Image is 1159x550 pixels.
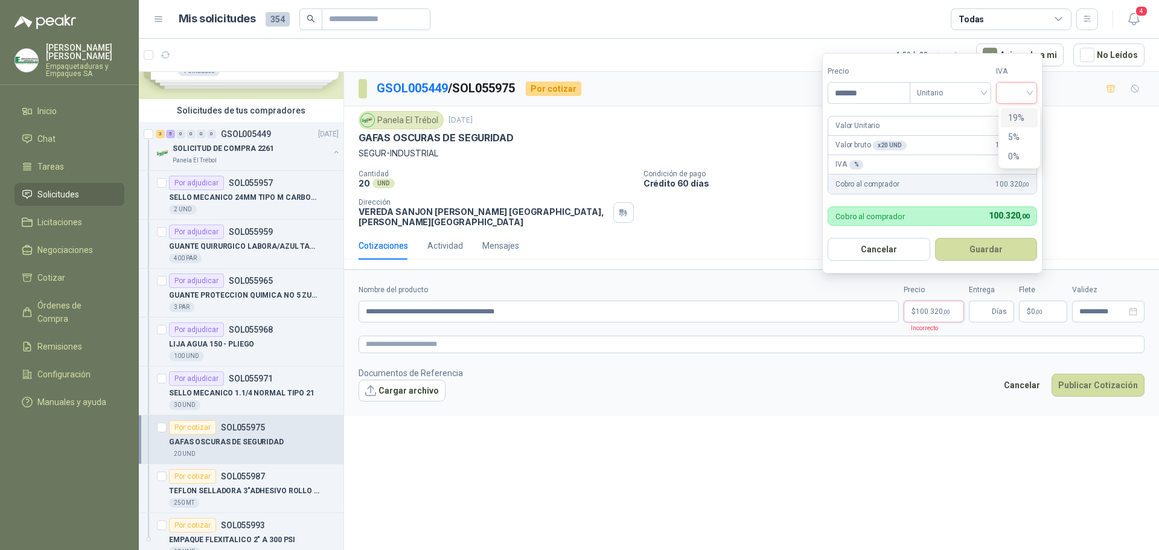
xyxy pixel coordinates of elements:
[916,308,950,315] span: 100.320
[307,14,315,23] span: search
[359,111,444,129] div: Panela El Trébol
[221,423,265,432] p: SOL055975
[221,472,265,481] p: SOL055987
[1001,108,1038,127] div: 19%
[1022,181,1029,188] span: ,00
[835,120,880,132] p: Valor Unitario
[14,238,124,261] a: Negociaciones
[449,115,473,126] p: [DATE]
[359,380,445,401] button: Cargar archivo
[995,179,1029,190] span: 100.320
[1072,284,1145,296] label: Validez
[359,178,370,188] p: 20
[169,290,319,301] p: GUANTE PROTECCION QUIMICA NO 5 ZUBI OLA SEMICORRUGADO 60CM PVC REF/11981616
[1008,130,1030,144] div: 5%
[37,132,56,145] span: Chat
[1008,150,1030,163] div: 0%
[935,238,1038,261] button: Guardar
[14,391,124,414] a: Manuales y ayuda
[156,146,170,161] img: Company Logo
[187,130,196,138] div: 0
[1123,8,1145,30] button: 4
[995,139,1029,151] span: 100.320
[37,216,82,229] span: Licitaciones
[169,339,254,350] p: LIJA AGUA 150 - PLIEGO
[904,322,938,333] p: Incorrecto
[1035,309,1042,315] span: ,00
[169,388,314,399] p: SELLO MECANICO 1.1/4 NORMAL TIPO 21
[1001,147,1038,166] div: 0%
[1031,308,1042,315] span: 0
[37,271,65,284] span: Cotizar
[992,301,1007,322] span: Días
[643,178,1154,188] p: Crédito 60 días
[1019,284,1067,296] label: Flete
[917,84,984,102] span: Unitario
[14,127,124,150] a: Chat
[359,239,408,252] div: Cotizaciones
[14,14,76,29] img: Logo peakr
[139,99,343,122] div: Solicitudes de tus compradores
[139,171,343,220] a: Por adjudicarSOL055957SELLO MECANICO 24MM TIPO M CARBON [PERSON_NAME]2 UND
[1135,5,1148,17] span: 4
[169,351,204,361] div: 100 UND
[359,170,634,178] p: Cantidad
[1001,127,1038,147] div: 5%
[835,213,905,220] p: Cobro al comprador
[169,192,319,203] p: SELLO MECANICO 24MM TIPO M CARBON [PERSON_NAME]
[526,82,581,96] div: Por cotizar
[179,10,256,28] h1: Mis solicitudes
[169,205,197,214] div: 2 UND
[377,79,516,98] p: / SOL055975
[996,104,1031,115] p: Requerido
[169,485,319,497] p: TEFLON SELLADORA 3"ADHESIVO ROLLO X 25
[996,66,1037,77] label: IVA
[643,170,1154,178] p: Condición de pago
[361,114,374,127] img: Company Logo
[359,198,608,206] p: Dirección
[976,43,1064,66] button: Asignado a mi
[873,141,906,150] div: x 20 UND
[156,130,165,138] div: 3
[229,179,273,187] p: SOL055957
[828,66,910,77] label: Precio
[169,322,224,337] div: Por adjudicar
[169,534,295,546] p: EMPAQUE FLEXITALICO 2" A 300 PSI
[266,12,290,27] span: 354
[904,284,964,296] label: Precio
[372,179,395,188] div: UND
[221,521,265,529] p: SOL055993
[943,309,950,315] span: ,00
[169,241,319,252] p: GUANTE QUIRURGICO LABORA/AZUL TALLA L
[156,127,341,165] a: 3 5 0 0 0 0 GSOL005449[DATE] Company LogoSOLICITUD DE COMPRA 2261Panela El Trébol
[14,100,124,123] a: Inicio
[139,318,343,366] a: Por adjudicarSOL055968LIJA AGUA 150 - PLIEGO100 UND
[359,366,463,380] p: Documentos de Referencia
[173,156,217,165] p: Panela El Trébol
[835,179,899,190] p: Cobro al comprador
[896,45,966,65] div: 1 - 50 de 93
[1073,43,1145,66] button: No Leídos
[835,139,907,151] p: Valor bruto
[169,400,200,410] div: 30 UND
[997,374,1047,397] button: Cancelar
[849,160,864,170] div: %
[1019,301,1067,322] p: $ 0,00
[139,269,343,318] a: Por adjudicarSOL055965GUANTE PROTECCION QUIMICA NO 5 ZUBI OLA SEMICORRUGADO 60CM PVC REF/11981616...
[169,449,200,459] div: 20 UND
[169,518,216,532] div: Por cotizar
[15,49,38,72] img: Company Logo
[14,155,124,178] a: Tareas
[139,220,343,269] a: Por adjudicarSOL055959GUANTE QUIRURGICO LABORA/AZUL TALLA L400 PAR
[169,225,224,239] div: Por adjudicar
[427,239,463,252] div: Actividad
[37,104,57,118] span: Inicio
[14,294,124,330] a: Órdenes de Compra
[207,130,216,138] div: 0
[1020,213,1029,220] span: ,00
[169,371,224,386] div: Por adjudicar
[37,395,106,409] span: Manuales y ayuda
[229,228,273,236] p: SOL055959
[1027,308,1031,315] span: $
[169,498,199,508] div: 250 MT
